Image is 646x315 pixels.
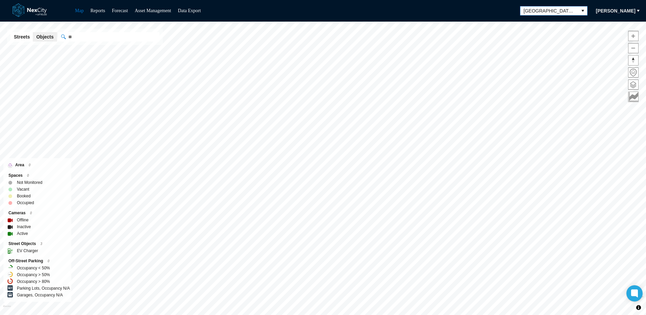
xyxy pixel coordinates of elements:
[8,172,66,179] div: Spaces
[17,217,28,223] label: Offline
[48,259,50,263] span: 0
[628,43,639,53] button: Zoom out
[17,265,50,271] label: Occupancy < 50%
[17,292,63,298] label: Garages, Occupancy N/A
[628,55,638,65] span: Reset bearing to north
[36,33,53,40] span: Objects
[596,7,636,14] span: [PERSON_NAME]
[17,193,31,199] label: Booked
[75,8,84,13] a: Map
[17,271,50,278] label: Occupancy > 50%
[17,247,38,254] label: EV Charger
[8,240,66,247] div: Street Objects
[8,162,66,169] div: Area
[17,186,29,193] label: Vacant
[17,285,70,292] label: Parking Lots, Occupancy N/A
[17,223,31,230] label: Inactive
[17,278,50,285] label: Occupancy > 80%
[29,163,31,167] span: 0
[628,92,639,102] button: Key metrics
[40,242,42,246] span: 3
[578,6,587,15] button: select
[628,55,639,66] button: Reset bearing to north
[17,199,34,206] label: Occupied
[628,79,639,90] button: Layers management
[17,179,42,186] label: Not Monitored
[637,304,641,311] span: Toggle attribution
[3,305,11,313] a: Mapbox homepage
[592,5,640,16] button: [PERSON_NAME]
[8,258,66,265] div: Off-Street Parking
[91,8,105,13] a: Reports
[628,67,639,78] button: Home
[628,31,639,41] button: Zoom in
[8,210,66,217] div: Cameras
[524,7,575,14] span: [GEOGRAPHIC_DATA][PERSON_NAME]
[10,32,33,42] button: Streets
[17,230,28,237] label: Active
[112,8,128,13] a: Forecast
[635,304,643,312] button: Toggle attribution
[14,33,30,40] span: Streets
[30,211,32,215] span: 0
[178,8,201,13] a: Data Export
[135,8,171,13] a: Asset Management
[27,174,29,177] span: 0
[33,32,57,42] button: Objects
